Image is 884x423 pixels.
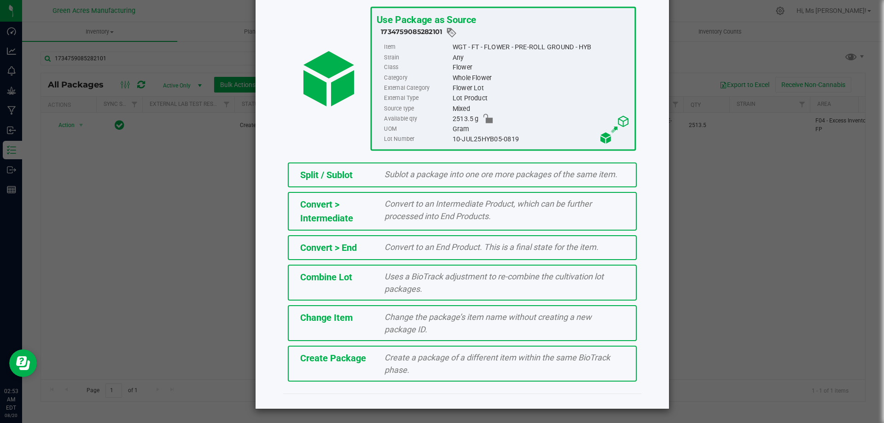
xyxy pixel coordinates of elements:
[452,114,478,124] span: 2513.5 g
[384,93,450,104] label: External Type
[376,14,476,26] span: Use Package as Source
[381,27,630,38] div: 1734759085282101
[384,272,604,294] span: Uses a BioTrack adjustment to re-combine the cultivation lot packages.
[9,349,37,377] iframe: Resource center
[300,353,366,364] span: Create Package
[452,63,629,73] div: Flower
[452,124,629,134] div: Gram
[384,134,450,145] label: Lot Number
[300,199,353,224] span: Convert > Intermediate
[384,104,450,114] label: Source type
[384,124,450,134] label: UOM
[384,199,592,221] span: Convert to an Intermediate Product, which can be further processed into End Products.
[452,42,629,52] div: WGT - FT - FLOWER - PRE-ROLL GROUND - HYB
[384,63,450,73] label: Class
[300,242,357,253] span: Convert > End
[384,73,450,83] label: Category
[300,169,353,180] span: Split / Sublot
[300,312,353,323] span: Change Item
[384,242,599,252] span: Convert to an End Product. This is a final state for the item.
[384,52,450,63] label: Strain
[384,83,450,93] label: External Category
[452,93,629,104] div: Lot Product
[452,104,629,114] div: Mixed
[300,272,352,283] span: Combine Lot
[452,83,629,93] div: Flower Lot
[384,114,450,124] label: Available qty
[452,52,629,63] div: Any
[384,169,617,179] span: Sublot a package into one ore more packages of the same item.
[452,134,629,145] div: 10-JUL25HYB05-0819
[452,73,629,83] div: Whole Flower
[384,312,592,334] span: Change the package’s item name without creating a new package ID.
[384,353,610,375] span: Create a package of a different item within the same BioTrack phase.
[384,42,450,52] label: Item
